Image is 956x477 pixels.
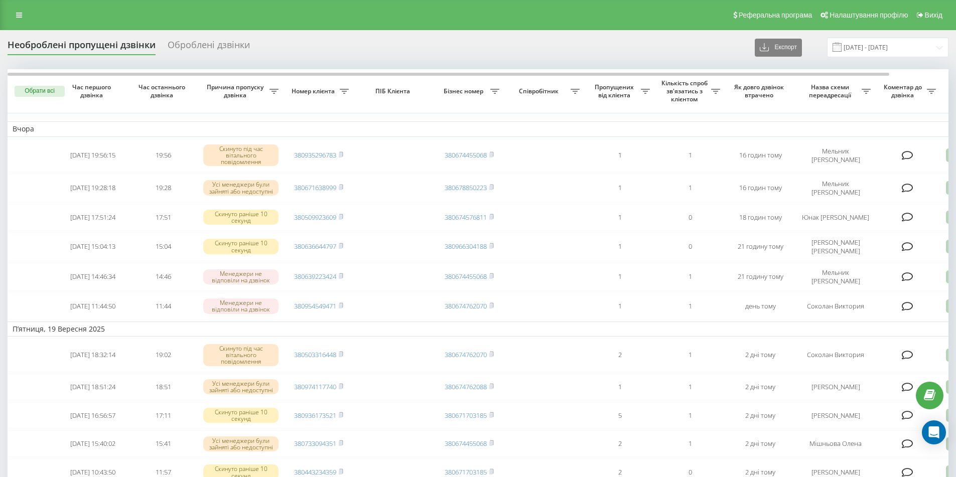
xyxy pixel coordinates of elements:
div: Скинуто раніше 10 секунд [203,210,279,225]
div: Усі менеджери були зайняті або недоступні [203,180,279,195]
td: Мельник [PERSON_NAME] [795,174,876,202]
td: [PERSON_NAME] [PERSON_NAME] [795,233,876,261]
a: 380671703185 [445,411,487,420]
td: 2 [585,430,655,457]
td: [DATE] 18:51:24 [58,374,128,400]
a: 380674762088 [445,382,487,391]
span: Як довго дзвінок втрачено [733,83,787,99]
span: Пропущених від клієнта [590,83,641,99]
span: Налаштування профілю [830,11,908,19]
div: Скинуто раніше 10 секунд [203,239,279,254]
td: 18:51 [128,374,198,400]
td: 1 [655,293,725,320]
td: [DATE] 19:56:15 [58,139,128,172]
div: Скинуто під час вітального повідомлення [203,144,279,167]
td: [DATE] 18:32:14 [58,339,128,372]
a: 380974117740 [294,382,336,391]
td: 11:44 [128,293,198,320]
td: 2 [585,339,655,372]
td: [DATE] 11:44:50 [58,293,128,320]
td: 1 [655,263,725,291]
span: Вихід [925,11,942,19]
div: Усі менеджери були зайняті або недоступні [203,379,279,394]
span: Співробітник [509,87,571,95]
td: 17:51 [128,204,198,231]
td: 1 [655,174,725,202]
a: 380509923609 [294,213,336,222]
span: Час першого дзвінка [66,83,120,99]
span: Реферальна програма [739,11,812,19]
td: 19:28 [128,174,198,202]
div: Скинуто раніше 10 секунд [203,408,279,423]
td: 1 [585,374,655,400]
td: 1 [585,174,655,202]
td: 17:11 [128,402,198,429]
div: Менеджери не відповіли на дзвінок [203,269,279,284]
span: Бізнес номер [439,87,490,95]
td: 15:04 [128,233,198,261]
td: 16 годин тому [725,139,795,172]
td: 19:02 [128,339,198,372]
a: 380674455068 [445,272,487,281]
a: 380636644797 [294,242,336,251]
a: 380671703185 [445,467,487,476]
td: 1 [655,139,725,172]
span: Час останнього дзвінка [136,83,190,99]
a: 380935296783 [294,150,336,160]
td: [DATE] 19:28:18 [58,174,128,202]
a: 380639223424 [294,272,336,281]
td: Соколан Виктория [795,339,876,372]
td: Мельник [PERSON_NAME] [795,139,876,172]
a: 380674455068 [445,150,487,160]
td: 2 дні тому [725,374,795,400]
div: Менеджери не відповіли на дзвінок [203,298,279,313]
td: 14:46 [128,263,198,291]
div: Усі менеджери були зайняті або недоступні [203,436,279,451]
span: Кількість спроб зв'язатись з клієнтом [660,79,711,103]
td: 2 дні тому [725,430,795,457]
td: 15:41 [128,430,198,457]
a: 380733094351 [294,439,336,448]
button: Експорт [755,39,802,57]
td: Мішньова Олена [795,430,876,457]
div: Open Intercom Messenger [922,420,946,444]
td: 21 годину тому [725,233,795,261]
a: 380674762070 [445,350,487,359]
a: 380674455068 [445,439,487,448]
a: 380954549471 [294,301,336,310]
a: 380678850223 [445,183,487,192]
td: 1 [655,339,725,372]
td: 5 [585,402,655,429]
div: Необроблені пропущені дзвінки [8,40,156,55]
td: 1 [585,204,655,231]
a: 380674576811 [445,213,487,222]
span: Коментар до дзвінка [881,83,927,99]
button: Обрати всі [15,86,65,97]
td: Юнак [PERSON_NAME] [795,204,876,231]
div: Скинуто під час вітального повідомлення [203,344,279,366]
a: 380443234359 [294,467,336,476]
td: 1 [655,402,725,429]
a: 380674762070 [445,301,487,310]
td: день тому [725,293,795,320]
a: 380503316448 [294,350,336,359]
div: Оброблені дзвінки [168,40,250,55]
td: 1 [585,233,655,261]
td: [DATE] 15:04:13 [58,233,128,261]
td: 1 [585,139,655,172]
td: Мельник [PERSON_NAME] [795,263,876,291]
span: ПІБ Клієнта [362,87,426,95]
td: [DATE] 17:51:24 [58,204,128,231]
span: Назва схеми переадресації [800,83,862,99]
td: 2 дні тому [725,402,795,429]
td: 21 годину тому [725,263,795,291]
td: 0 [655,204,725,231]
td: 1 [655,430,725,457]
td: [PERSON_NAME] [795,374,876,400]
td: [DATE] 15:40:02 [58,430,128,457]
td: 19:56 [128,139,198,172]
span: Причина пропуску дзвінка [203,83,269,99]
td: [DATE] 14:46:34 [58,263,128,291]
td: [DATE] 16:56:57 [58,402,128,429]
td: 1 [585,263,655,291]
